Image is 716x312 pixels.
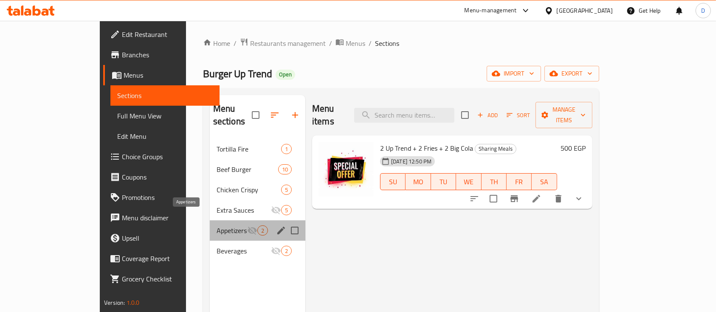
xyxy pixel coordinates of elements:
[459,176,478,188] span: WE
[464,188,485,209] button: sort-choices
[217,225,247,236] span: Appetizers
[510,176,528,188] span: FR
[388,157,435,166] span: [DATE] 12:50 PM
[210,180,305,200] div: Chicken Crispy5
[250,38,326,48] span: Restaurants management
[319,142,373,197] img: 2 Up Trend + 2 Fries + 2 Big Cola
[217,185,281,195] span: Chicken Crispy
[203,64,272,83] span: Burger Up Trend
[485,176,503,188] span: TH
[375,38,399,48] span: Sections
[103,65,220,85] a: Menus
[551,68,592,79] span: export
[122,253,213,264] span: Coverage Report
[475,144,516,154] div: Sharing Meals
[124,70,213,80] span: Menus
[122,152,213,162] span: Choice Groups
[117,131,213,141] span: Edit Menu
[335,38,365,49] a: Menus
[536,102,592,128] button: Manage items
[110,106,220,126] a: Full Menu View
[247,225,257,236] svg: Inactive section
[282,186,291,194] span: 5
[127,297,140,308] span: 1.0.0
[122,274,213,284] span: Grocery Checklist
[431,173,456,190] button: TU
[122,213,213,223] span: Menu disclaimer
[406,173,431,190] button: MO
[103,208,220,228] a: Menu disclaimer
[210,241,305,261] div: Beverages2
[384,176,402,188] span: SU
[103,248,220,269] a: Coverage Report
[257,225,268,236] div: items
[476,110,499,120] span: Add
[561,142,586,154] h6: 500 EGP
[103,146,220,167] a: Choice Groups
[346,38,365,48] span: Menus
[210,135,305,264] nav: Menu sections
[281,144,292,154] div: items
[217,144,281,154] span: Tortilla Fire
[574,194,584,204] svg: Show Choices
[217,205,271,215] span: Extra Sauces
[701,6,705,15] span: D
[380,173,406,190] button: SU
[217,164,278,174] div: Beef Burger
[544,66,599,82] button: export
[505,109,532,122] button: Sort
[217,246,271,256] span: Beverages
[329,38,332,48] li: /
[103,24,220,45] a: Edit Restaurant
[203,38,599,49] nav: breadcrumb
[409,176,427,188] span: MO
[122,192,213,202] span: Promotions
[507,110,530,120] span: Sort
[122,29,213,39] span: Edit Restaurant
[474,109,501,122] button: Add
[504,188,524,209] button: Branch-specific-item
[103,167,220,187] a: Coupons
[548,188,569,209] button: delete
[210,139,305,159] div: Tortilla Fire1
[482,173,507,190] button: TH
[557,6,613,15] div: [GEOGRAPHIC_DATA]
[475,144,516,154] span: Sharing Meals
[279,166,291,174] span: 10
[312,102,344,128] h2: Menu items
[122,233,213,243] span: Upsell
[240,38,326,49] a: Restaurants management
[485,190,502,208] span: Select to update
[210,220,305,241] div: Appetizers2edit
[103,269,220,289] a: Grocery Checklist
[247,106,265,124] span: Select all sections
[276,71,295,78] span: Open
[465,6,517,16] div: Menu-management
[281,205,292,215] div: items
[103,228,220,248] a: Upsell
[210,159,305,180] div: Beef Burger10
[110,85,220,106] a: Sections
[456,173,481,190] button: WE
[282,247,291,255] span: 2
[569,188,589,209] button: show more
[117,111,213,121] span: Full Menu View
[258,227,268,235] span: 2
[275,224,288,237] button: edit
[122,172,213,182] span: Coupons
[456,106,474,124] span: Select section
[276,70,295,80] div: Open
[122,50,213,60] span: Branches
[110,126,220,146] a: Edit Menu
[234,38,237,48] li: /
[531,194,541,204] a: Edit menu item
[278,164,292,174] div: items
[369,38,372,48] li: /
[434,176,453,188] span: TU
[507,173,532,190] button: FR
[535,176,553,188] span: SA
[103,187,220,208] a: Promotions
[282,206,291,214] span: 5
[104,297,125,308] span: Version:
